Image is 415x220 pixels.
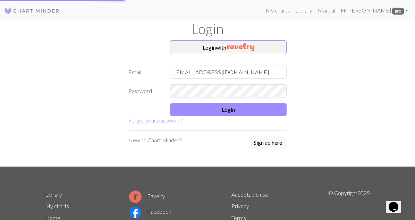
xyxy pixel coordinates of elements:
a: Library [293,3,315,17]
img: Ravelry [227,43,254,51]
label: Password [124,84,166,98]
img: Ravelry logo [129,191,142,203]
button: Login [170,103,287,116]
button: Loginwith [170,40,287,54]
img: Facebook logo [129,206,142,219]
a: My charts [263,3,293,17]
a: Acceptable use [231,191,268,198]
a: Facebook [129,208,171,215]
a: Privacy [231,203,249,209]
a: My charts [45,203,69,209]
h1: Login [41,21,374,37]
a: Library [45,191,62,198]
label: Email [124,66,166,79]
a: Manual [315,3,338,17]
iframe: chat widget [386,192,408,213]
a: Forgot your password? [128,117,183,124]
img: Logo [4,7,60,15]
span: pro [392,8,404,15]
a: Sign up here [249,136,287,150]
button: Sign up here [249,136,287,149]
a: Ravelry [129,193,165,199]
p: New to Chart Minder? [128,136,181,144]
a: Hi[PERSON_NAME] pro [338,3,411,17]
